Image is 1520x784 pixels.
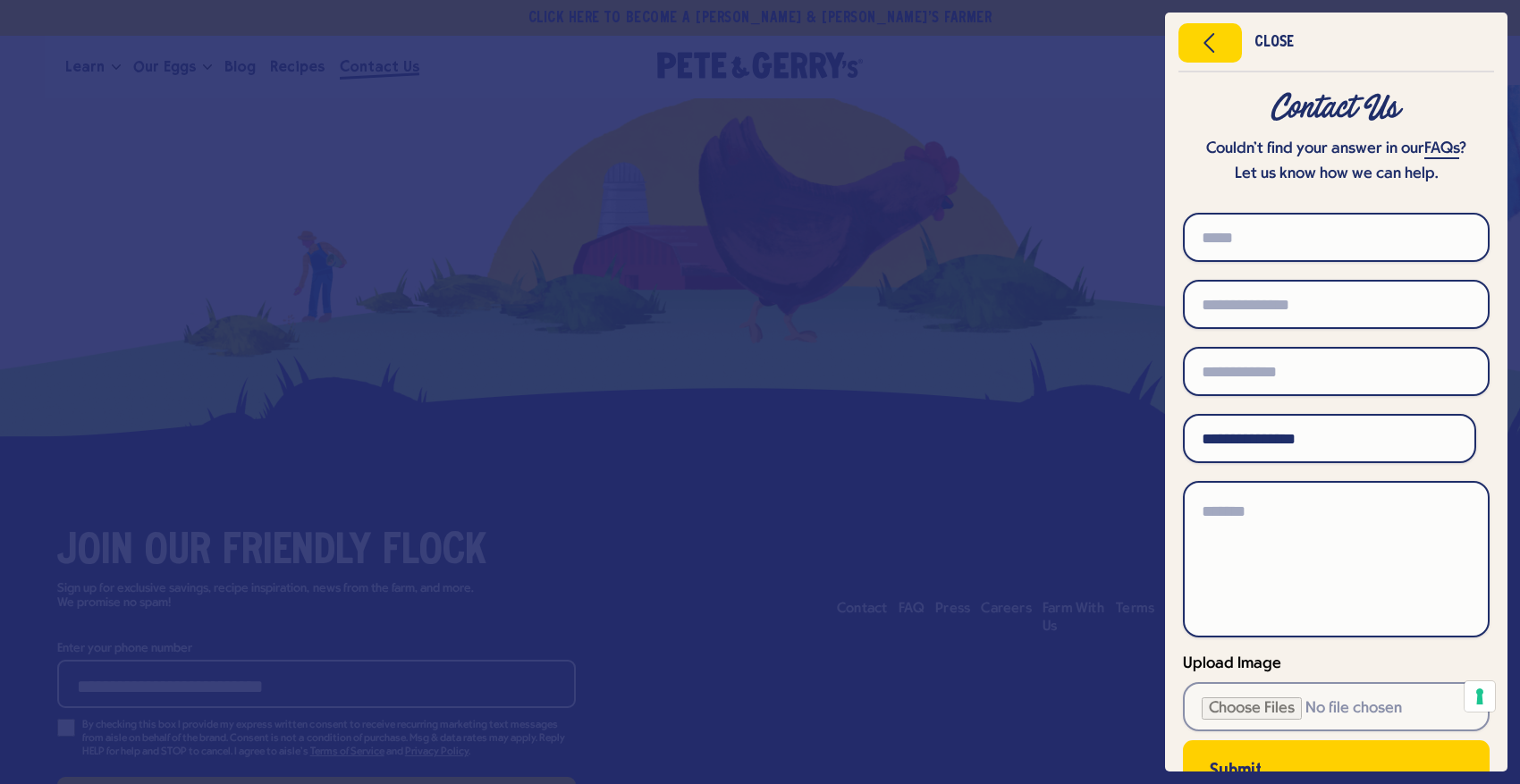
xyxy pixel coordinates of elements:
button: Close menu [1178,23,1242,63]
button: Your consent preferences for tracking technologies [1465,681,1495,712]
p: Let us know how we can help. [1183,162,1490,187]
div: Close [1254,37,1294,49]
span: Submit [1210,765,1262,778]
div: Contact Us [1183,92,1490,124]
p: Couldn’t find your answer in our ? [1183,137,1490,162]
span: Upload Image [1183,655,1281,672]
a: FAQs [1424,140,1459,159]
